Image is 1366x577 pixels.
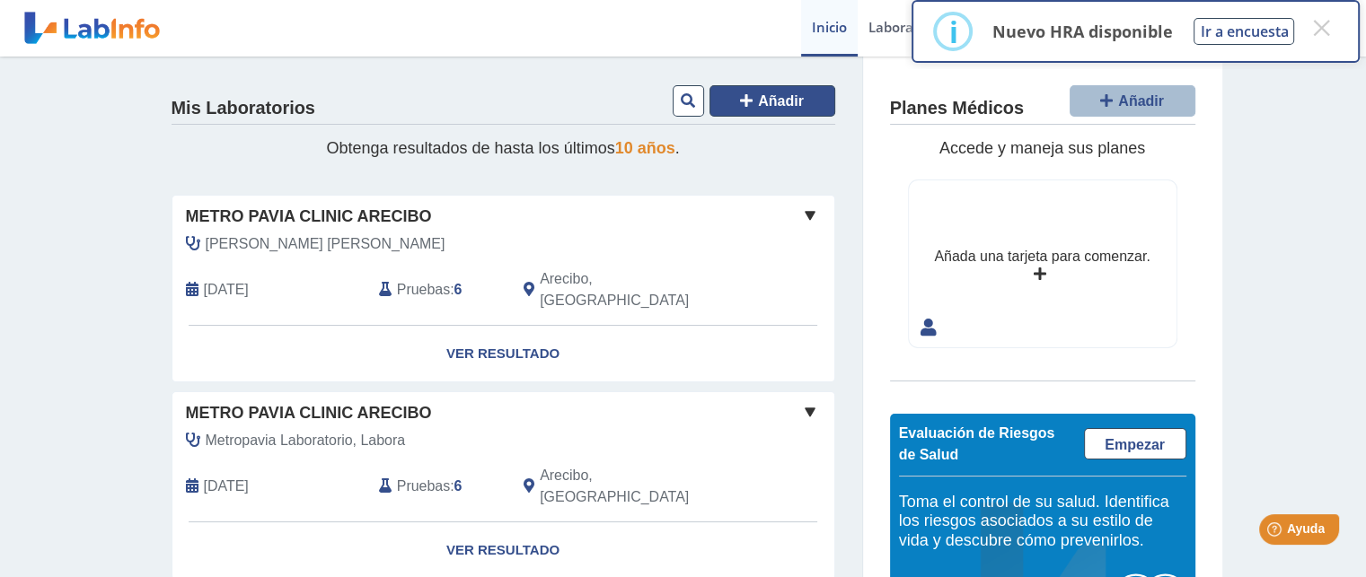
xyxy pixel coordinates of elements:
[1084,428,1186,459] a: Empezar
[204,279,249,301] span: 2022-11-19
[366,465,510,508] div: :
[326,139,679,157] span: Obtenga resultados de hasta los últimos .
[991,21,1172,42] p: Nuevo HRA disponible
[1118,93,1164,109] span: Añadir
[1206,507,1346,557] iframe: Help widget launcher
[758,93,804,109] span: Añadir
[948,15,957,48] div: i
[204,476,249,497] span: 2022-07-02
[899,493,1186,551] h5: Toma el control de su salud. Identifica los riesgos asociados a su estilo de vida y descubre cómo...
[939,139,1145,157] span: Accede y maneja sus planes
[186,205,432,229] span: Metro Pavia Clinic Arecibo
[454,478,463,494] b: 6
[709,85,835,117] button: Añadir
[1305,12,1337,44] button: Close this dialog
[172,98,315,119] h4: Mis Laboratorios
[172,326,834,382] a: Ver Resultado
[1194,18,1294,45] button: Ir a encuesta
[1105,437,1165,452] span: Empezar
[366,268,510,311] div: :
[615,139,675,157] span: 10 años
[397,476,450,497] span: Pruebas
[186,401,432,425] span: Metro Pavia Clinic Arecibo
[890,98,1024,119] h4: Planes Médicos
[206,430,406,451] span: Metropavia Laboratorio, Labora
[899,425,1055,462] span: Evaluación de Riesgos de Salud
[934,246,1150,267] div: Añada una tarjeta para comenzar.
[1070,85,1195,117] button: Añadir
[540,268,738,311] span: Arecibo, PR
[206,233,445,255] span: Mercado Mendez, Sheila
[397,279,450,301] span: Pruebas
[540,465,738,508] span: Arecibo, PR
[454,282,463,297] b: 6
